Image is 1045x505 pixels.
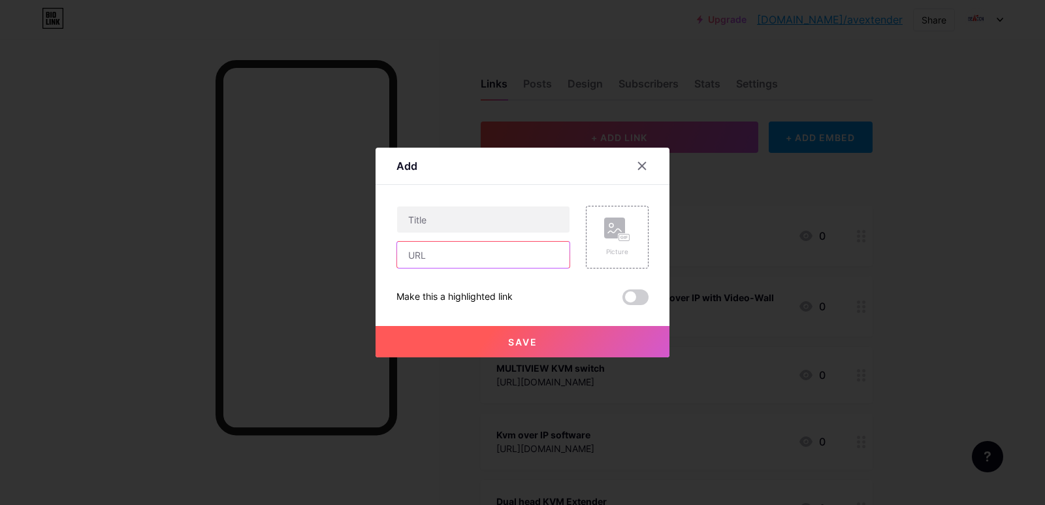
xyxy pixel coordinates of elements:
div: Make this a highlighted link [396,289,513,305]
div: Picture [604,247,630,257]
span: Save [508,336,538,348]
button: Save [376,326,669,357]
input: Title [397,206,570,233]
div: Add [396,158,417,174]
input: URL [397,242,570,268]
